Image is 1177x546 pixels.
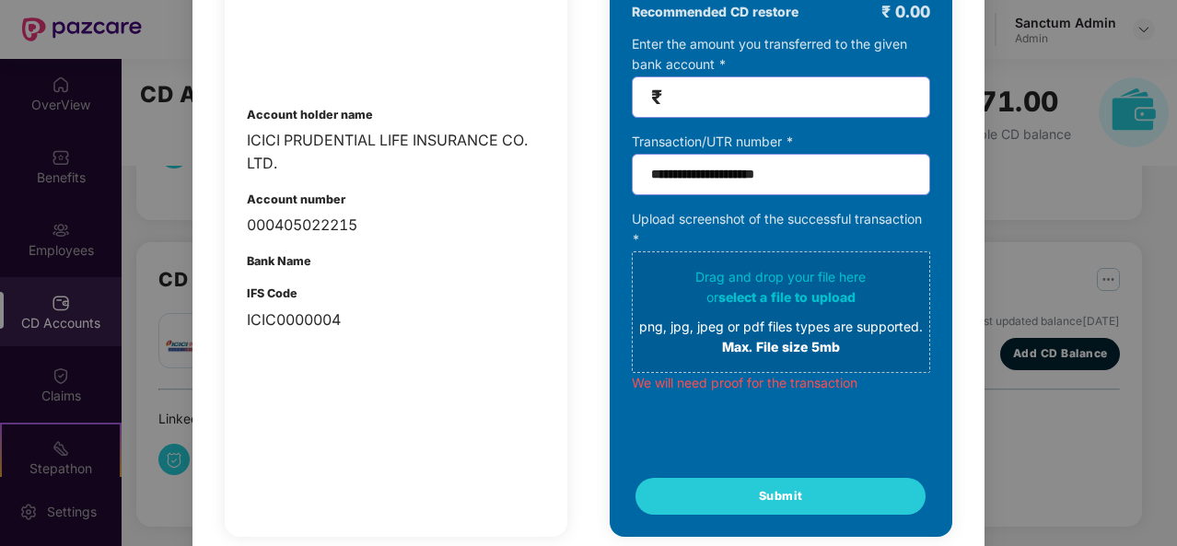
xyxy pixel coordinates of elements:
[639,267,923,357] div: Drag and drop your file here
[247,14,343,78] img: login
[639,287,923,308] div: or
[632,375,857,390] span: We will need proof for the transaction
[651,87,662,108] span: ₹
[247,108,373,122] b: Account holder name
[635,478,926,515] button: Submit
[247,254,311,268] b: Bank Name
[632,2,798,22] b: Recommended CD restore
[632,132,930,152] div: Transaction/UTR number *
[633,252,929,372] span: Drag and drop your file hereorselect a file to uploadpng, jpg, jpeg or pdf files types are suppor...
[247,129,545,175] div: ICICI PRUDENTIAL LIFE INSURANCE CO. LTD.
[632,209,930,393] div: Upload screenshot of the successful transaction *
[759,487,803,505] span: Submit
[247,308,545,331] div: ICIC0000004
[639,337,923,357] div: Max. File size 5mb
[632,34,930,118] div: Enter the amount you transferred to the given bank account *
[247,192,345,206] b: Account number
[639,317,923,337] div: png, jpg, jpeg or pdf files types are supported.
[718,289,856,305] span: select a file to upload
[247,286,297,300] b: IFS Code
[247,214,545,237] div: 000405022215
